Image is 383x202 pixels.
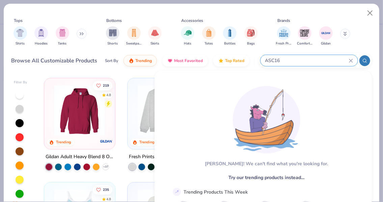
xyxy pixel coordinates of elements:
[34,26,48,46] button: filter button
[109,29,117,37] img: Shorts Image
[297,26,312,46] button: filter button
[184,41,191,46] span: Hats
[297,41,312,46] span: Comfort Colors
[106,197,111,202] div: 4.8
[56,26,69,46] button: filter button
[126,26,142,46] div: filter for Sweatpants
[56,26,69,46] div: filter for Tanks
[300,28,310,38] img: Comfort Colors Image
[37,29,45,37] img: Hoodies Image
[106,26,119,46] div: filter for Shorts
[167,58,173,63] img: most_fav.gif
[58,41,67,46] span: Tanks
[13,26,27,46] div: filter for Shirts
[319,26,333,46] button: filter button
[151,29,159,37] img: Skirts Image
[247,41,255,46] span: Bags
[106,92,111,97] div: 4.8
[276,26,292,46] div: filter for Fresh Prints
[244,26,258,46] button: filter button
[181,26,194,46] div: filter for Hats
[181,26,194,46] button: filter button
[126,26,142,46] button: filter button
[184,189,248,196] div: Trending Products This Week
[202,26,216,46] button: filter button
[174,58,203,63] span: Most Favorited
[135,58,152,63] span: Trending
[321,28,331,38] img: Gildan Image
[129,58,134,63] img: trending.gif
[107,18,122,24] div: Bottoms
[51,85,108,136] img: 01756b78-01f6-4cc6-8d8a-3c30c1a0c8ac
[148,26,162,46] button: filter button
[224,41,236,46] span: Bottles
[162,55,208,66] button: Most Favorited
[244,26,258,46] div: filter for Bags
[106,26,119,46] button: filter button
[124,55,157,66] button: Trending
[13,26,27,46] button: filter button
[151,41,159,46] span: Skirts
[265,57,349,64] input: Try "T-Shirt"
[16,29,24,37] img: Shirts Image
[223,26,237,46] button: filter button
[276,41,292,46] span: Fresh Prints
[279,28,289,38] img: Fresh Prints Image
[225,58,244,63] span: Top Rated
[202,26,216,46] div: filter for Totes
[276,26,292,46] button: filter button
[105,58,118,64] div: Sort By
[35,41,48,46] span: Hoodies
[103,84,109,87] span: 219
[126,41,142,46] span: Sweatpants
[108,85,165,136] img: a164e800-7022-4571-a324-30c76f641635
[93,81,112,90] button: Like
[226,29,234,37] img: Bottles Image
[321,41,331,46] span: Gildan
[319,26,333,46] div: filter for Gildan
[46,152,114,161] div: Gildan Adult Heavy Blend 8 Oz. 50/50 Hooded Sweatshirt
[148,26,162,46] div: filter for Skirts
[297,26,312,46] div: filter for Comfort Colors
[229,174,305,181] span: Try our trending products instead…
[218,58,224,63] img: TopRated.gif
[14,80,27,85] div: Filter By
[184,29,192,37] img: Hats Image
[103,165,108,169] span: + 37
[364,7,377,20] button: Close
[205,160,328,167] div: [PERSON_NAME]! We can't find what you're looking for.
[130,29,138,37] img: Sweatpants Image
[213,55,249,66] button: Top Rated
[93,185,112,194] button: Like
[108,41,118,46] span: Shorts
[34,26,48,46] div: filter for Hoodies
[182,18,203,24] div: Accessories
[16,41,25,46] span: Shirts
[99,134,113,148] img: Gildan logo
[223,26,237,46] div: filter for Bottles
[233,86,300,153] img: Loading...
[14,18,23,24] div: Tops
[134,85,191,136] img: f5d85501-0dbb-4ee4-b115-c08fa3845d83
[59,29,66,37] img: Tanks Image
[277,18,290,24] div: Brands
[129,152,197,161] div: Fresh Prints Denver Mock Neck Heavyweight Sweatshirt
[205,29,213,37] img: Totes Image
[247,29,254,37] img: Bags Image
[103,188,109,191] span: 235
[174,189,180,195] img: trend_line.gif
[204,41,213,46] span: Totes
[11,57,98,65] div: Browse All Customizable Products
